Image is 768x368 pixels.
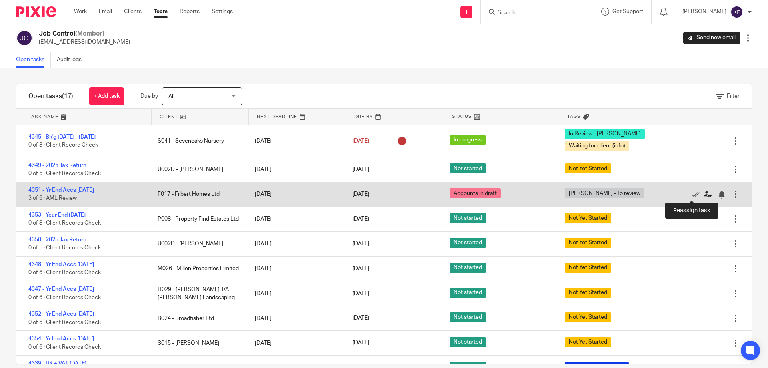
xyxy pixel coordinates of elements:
[28,187,94,193] a: 4351 - Yr End Accs [DATE]
[565,288,611,298] span: Not Yet Started
[150,236,247,252] div: U002D - [PERSON_NAME]
[212,8,233,16] a: Settings
[450,263,486,273] span: Not started
[150,261,247,277] div: M026 - Millen Properties Limited
[28,286,94,292] a: 4347 - Yr End Accs [DATE]
[352,191,369,197] span: [DATE]
[352,216,369,222] span: [DATE]
[168,94,174,99] span: All
[150,335,247,351] div: S015 - [PERSON_NAME]
[28,237,86,243] a: 4350 - 2025 Tax Return
[450,213,486,223] span: Not started
[28,361,86,366] a: 4339 - BK + VAT [DATE]
[247,161,344,177] div: [DATE]
[99,8,112,16] a: Email
[352,340,369,346] span: [DATE]
[28,344,101,350] span: 0 of 6 · Client Records Check
[75,30,104,37] span: (Member)
[28,336,94,342] a: 4354 - Yr End Accs [DATE]
[74,8,87,16] a: Work
[150,186,247,202] div: F017 - Filbert Homes Ltd
[28,262,94,267] a: 4348 - Yr End Accs [DATE]
[567,113,581,120] span: Tags
[154,8,168,16] a: Team
[247,335,344,351] div: [DATE]
[565,238,611,248] span: Not Yet Started
[450,238,486,248] span: Not started
[16,6,56,17] img: Pixie
[28,92,73,101] h1: Open tasks
[28,270,101,275] span: 0 of 6 · Client Records Check
[57,52,88,68] a: Audit logs
[28,320,101,325] span: 0 of 6 · Client Records Check
[612,9,643,14] span: Get Support
[150,211,247,227] div: P008 - Property Find Estates Ltd
[565,188,644,198] span: [PERSON_NAME] - To review
[150,161,247,177] div: U002D - [PERSON_NAME]
[565,141,629,151] span: Waiting for client (info)
[39,30,130,38] h2: Job Control
[352,266,369,271] span: [DATE]
[692,190,704,198] a: Mark as done
[28,220,101,226] span: 0 of 8 · Client Records Check
[730,6,743,18] img: svg%3E
[352,291,369,296] span: [DATE]
[247,211,344,227] div: [DATE]
[352,316,369,321] span: [DATE]
[727,93,740,99] span: Filter
[124,8,142,16] a: Clients
[352,167,369,172] span: [DATE]
[247,261,344,277] div: [DATE]
[89,87,124,105] a: + Add task
[140,92,158,100] p: Due by
[28,142,98,148] span: 0 of 3 · Client Record Check
[16,30,33,46] img: svg%3E
[28,245,101,251] span: 0 of 5 · Client Records Check
[247,236,344,252] div: [DATE]
[497,10,569,17] input: Search
[150,310,247,326] div: B024 - Broadfisher Ltd
[150,133,247,149] div: S041 - Sevenoaks Nursery
[682,8,726,16] p: [PERSON_NAME]
[450,337,486,347] span: Not started
[352,138,369,144] span: [DATE]
[28,163,86,168] a: 4349 - 2025 Tax Return
[565,163,611,173] span: Not Yet Started
[565,129,645,139] span: In Review - [PERSON_NAME]
[28,195,77,201] span: 3 of 6 · AML Review
[62,93,73,99] span: (17)
[28,134,96,140] a: 4345 - Bk'g [DATE] - [DATE]
[28,171,101,177] span: 0 of 5 · Client Records Check
[450,163,486,173] span: Not started
[247,133,344,149] div: [DATE]
[565,213,611,223] span: Not Yet Started
[39,38,130,46] p: [EMAIL_ADDRESS][DOMAIN_NAME]
[450,312,486,322] span: Not started
[150,282,247,306] div: H029 - [PERSON_NAME] T/A [PERSON_NAME] Landscaping
[683,32,740,44] a: Send new email
[28,212,86,218] a: 4353 - Year End [DATE]
[247,310,344,326] div: [DATE]
[352,241,369,247] span: [DATE]
[450,135,486,145] span: In progress
[28,295,101,300] span: 0 of 6 · Client Records Check
[450,188,501,198] span: Accounts in draft
[28,311,94,317] a: 4352 - Yr End Accs [DATE]
[16,52,51,68] a: Open tasks
[247,186,344,202] div: [DATE]
[565,263,611,273] span: Not Yet Started
[452,113,472,120] span: Status
[450,288,486,298] span: Not started
[565,312,611,322] span: Not Yet Started
[180,8,200,16] a: Reports
[247,286,344,302] div: [DATE]
[565,337,611,347] span: Not Yet Started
